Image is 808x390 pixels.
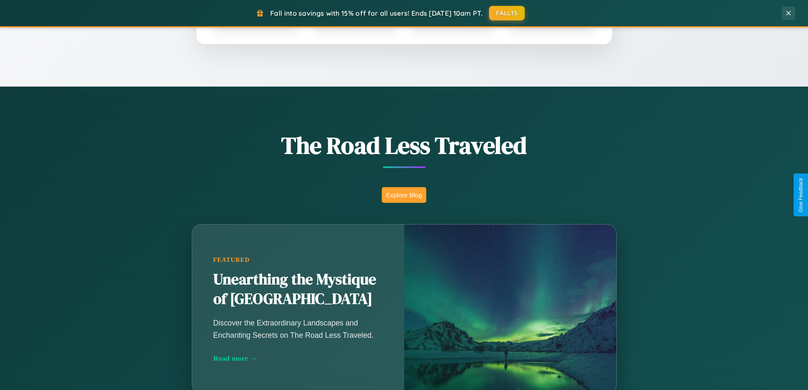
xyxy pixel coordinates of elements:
h1: The Road Less Traveled [150,129,659,162]
h2: Unearthing the Mystique of [GEOGRAPHIC_DATA] [213,270,383,309]
div: Give Feedback [798,178,804,212]
button: FALL15 [489,6,525,20]
div: Featured [213,256,383,264]
div: Read more → [213,354,383,363]
span: Fall into savings with 15% off for all users! Ends [DATE] 10am PT. [270,9,483,17]
p: Discover the Extraordinary Landscapes and Enchanting Secrets on The Road Less Traveled. [213,317,383,341]
button: Explore Blog [382,187,426,203]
